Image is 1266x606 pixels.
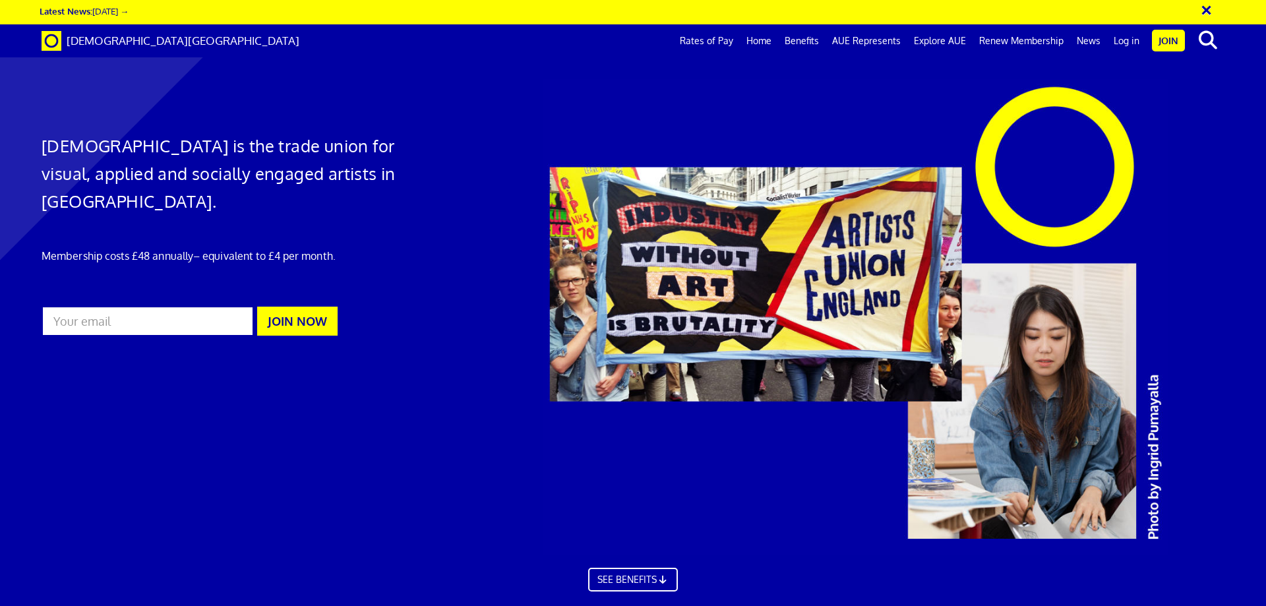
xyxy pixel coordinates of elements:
[1070,24,1107,57] a: News
[42,132,423,215] h1: [DEMOGRAPHIC_DATA] is the trade union for visual, applied and socially engaged artists in [GEOGRA...
[1188,26,1228,54] button: search
[1107,24,1146,57] a: Log in
[973,24,1070,57] a: Renew Membership
[740,24,778,57] a: Home
[40,5,92,16] strong: Latest News:
[42,248,423,264] p: Membership costs £48 annually – equivalent to £4 per month.
[32,24,309,57] a: Brand [DEMOGRAPHIC_DATA][GEOGRAPHIC_DATA]
[778,24,826,57] a: Benefits
[257,307,338,336] button: JOIN NOW
[673,24,740,57] a: Rates of Pay
[907,24,973,57] a: Explore AUE
[588,568,678,591] a: SEE BENEFITS
[1152,30,1185,51] a: Join
[40,5,129,16] a: Latest News:[DATE] →
[67,34,299,47] span: [DEMOGRAPHIC_DATA][GEOGRAPHIC_DATA]
[826,24,907,57] a: AUE Represents
[42,306,254,336] input: Your email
